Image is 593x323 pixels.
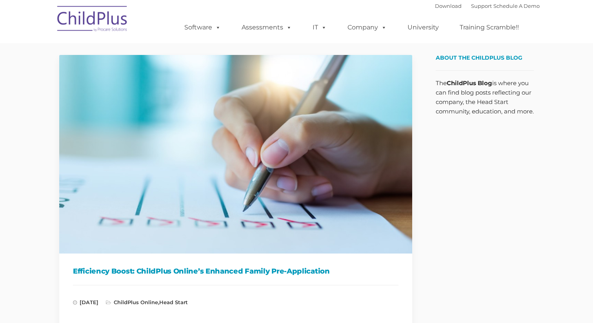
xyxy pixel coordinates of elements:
span: , [106,299,188,305]
a: ChildPlus Online [114,299,158,305]
a: Download [435,3,462,9]
a: University [400,20,447,35]
font: | [435,3,540,9]
img: ChildPlus by Procare Solutions [53,0,132,40]
a: Training Scramble!! [452,20,527,35]
a: Schedule A Demo [493,3,540,9]
a: Software [176,20,229,35]
a: Assessments [234,20,300,35]
img: Efficiency Boost: ChildPlus Online's Enhanced Family Pre-Application Process - Streamlining Appli... [59,55,412,254]
span: [DATE] [73,299,98,305]
h1: Efficiency Boost: ChildPlus Online’s Enhanced Family Pre-Application [73,265,398,277]
p: The is where you can find blog posts reflecting our company, the Head Start community, education,... [436,78,534,116]
span: About the ChildPlus Blog [436,54,522,61]
a: IT [305,20,335,35]
a: Head Start [159,299,188,305]
a: Support [471,3,492,9]
a: Company [340,20,395,35]
strong: ChildPlus Blog [447,79,492,87]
